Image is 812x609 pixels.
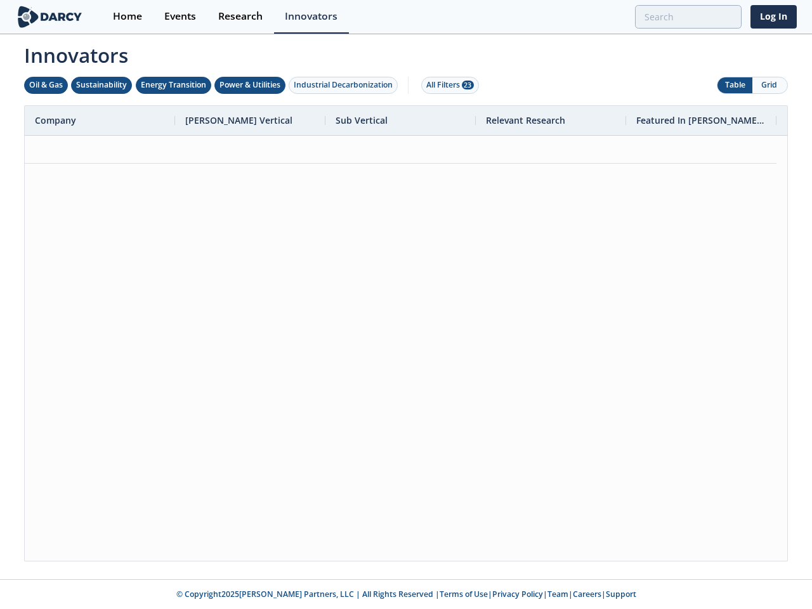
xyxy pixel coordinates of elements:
div: Home [113,11,142,22]
span: Featured In [PERSON_NAME] Live [636,114,766,126]
a: Team [547,589,568,599]
span: [PERSON_NAME] Vertical [185,114,292,126]
span: Innovators [15,36,797,70]
button: Table [717,77,752,93]
a: Support [606,589,636,599]
span: Relevant Research [486,114,565,126]
span: Sub Vertical [336,114,388,126]
button: Oil & Gas [24,77,68,94]
a: Careers [573,589,601,599]
div: Sustainability [76,79,127,91]
div: Power & Utilities [219,79,280,91]
input: Advanced Search [635,5,742,29]
div: All Filters [426,79,474,91]
a: Log In [750,5,797,29]
button: Power & Utilities [214,77,285,94]
div: Events [164,11,196,22]
div: Innovators [285,11,337,22]
div: Industrial Decarbonization [294,79,393,91]
button: Energy Transition [136,77,211,94]
a: Terms of Use [440,589,488,599]
div: Oil & Gas [29,79,63,91]
img: logo-wide.svg [15,6,84,28]
p: © Copyright 2025 [PERSON_NAME] Partners, LLC | All Rights Reserved | | | | | [18,589,794,600]
button: Industrial Decarbonization [289,77,398,94]
a: Privacy Policy [492,589,543,599]
button: All Filters 23 [421,77,479,94]
div: Energy Transition [141,79,206,91]
div: Research [218,11,263,22]
button: Grid [752,77,787,93]
span: 23 [462,81,474,89]
span: Company [35,114,76,126]
button: Sustainability [71,77,132,94]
